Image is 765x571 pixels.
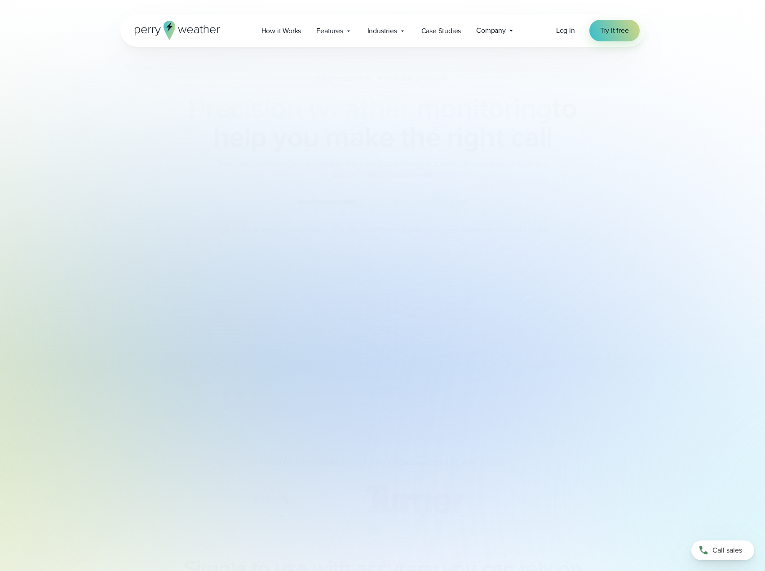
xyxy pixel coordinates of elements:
[556,25,575,36] span: Log in
[556,25,575,36] a: Log in
[421,26,461,36] span: Case Studies
[367,26,397,36] span: Industries
[600,25,629,36] span: Try it free
[589,20,640,41] a: Try it free
[316,26,343,36] span: Features
[414,22,469,40] a: Case Studies
[476,25,506,36] span: Company
[712,545,742,556] span: Call sales
[691,540,754,560] a: Call sales
[261,26,301,36] span: How it Works
[254,22,309,40] a: How it Works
